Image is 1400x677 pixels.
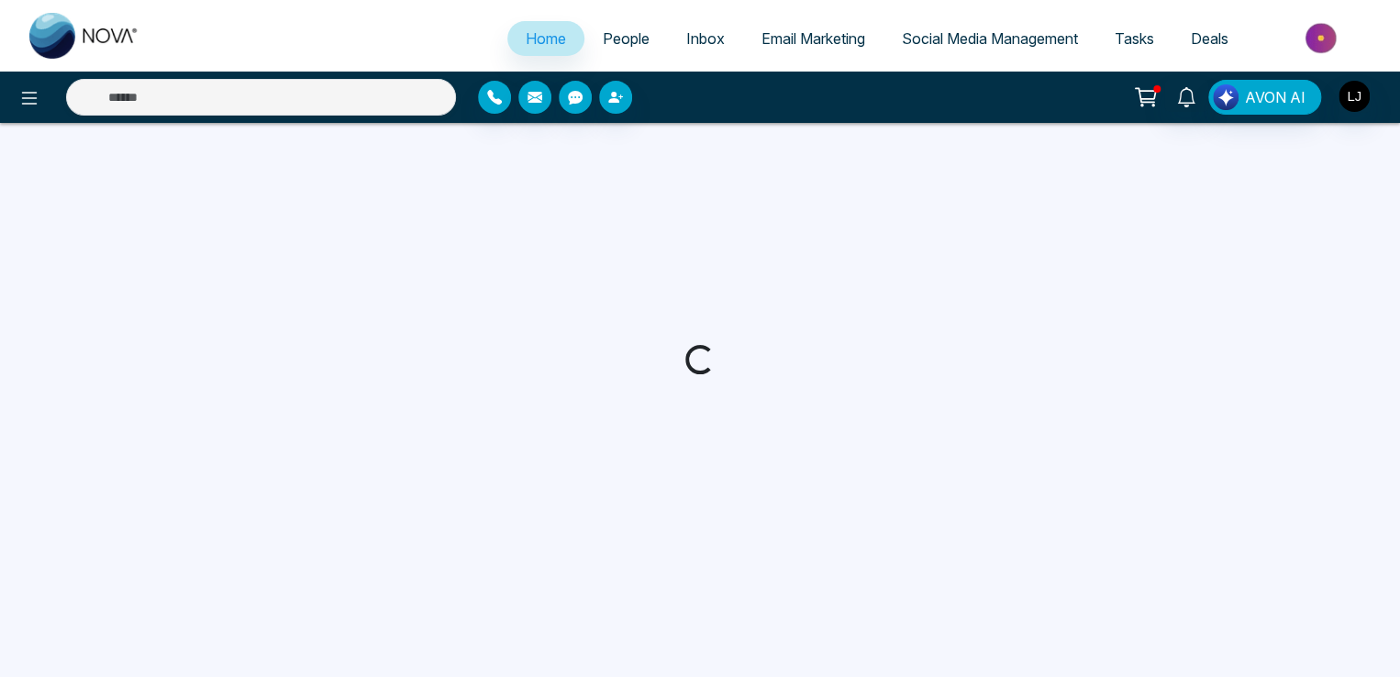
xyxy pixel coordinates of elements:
[507,21,584,56] a: Home
[1245,86,1306,108] span: AVON AI
[526,29,566,48] span: Home
[668,21,743,56] a: Inbox
[761,29,865,48] span: Email Marketing
[584,21,668,56] a: People
[686,29,725,48] span: Inbox
[29,13,139,59] img: Nova CRM Logo
[743,21,883,56] a: Email Marketing
[1096,21,1172,56] a: Tasks
[1339,81,1370,112] img: User Avatar
[1191,29,1228,48] span: Deals
[1172,21,1247,56] a: Deals
[603,29,650,48] span: People
[1208,80,1321,115] button: AVON AI
[902,29,1078,48] span: Social Media Management
[1213,84,1239,110] img: Lead Flow
[1256,17,1389,59] img: Market-place.gif
[883,21,1096,56] a: Social Media Management
[1115,29,1154,48] span: Tasks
